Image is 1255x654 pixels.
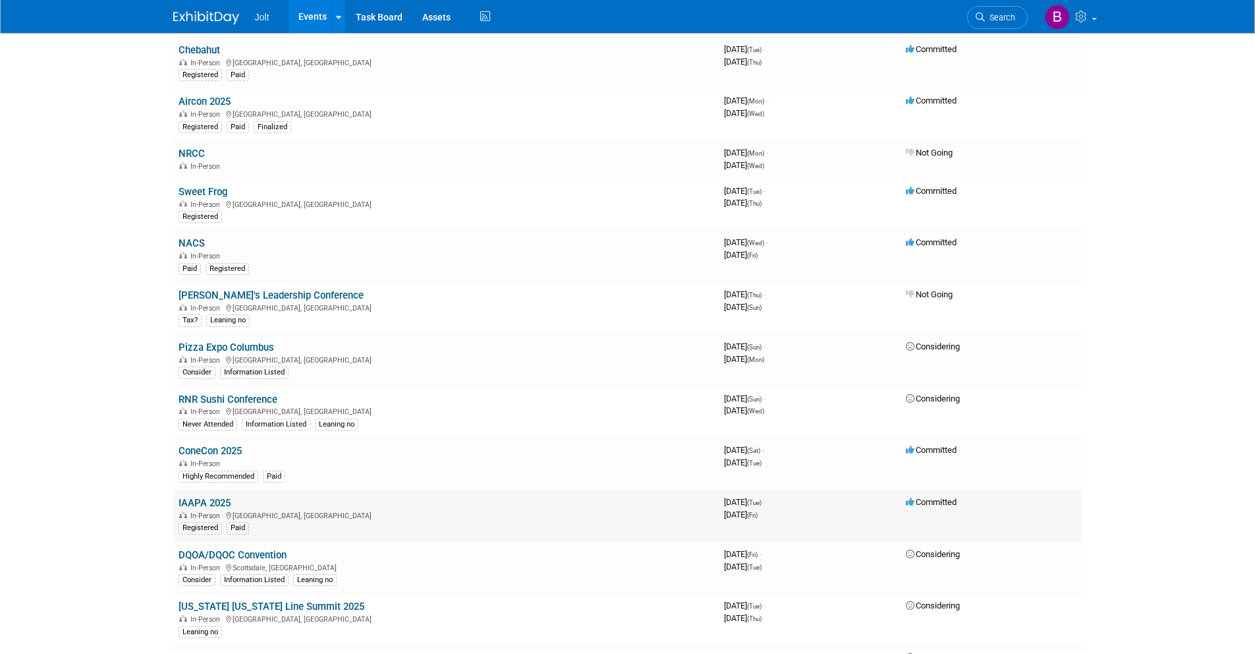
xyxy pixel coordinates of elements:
[747,407,764,415] span: (Wed)
[179,69,222,81] div: Registered
[190,162,224,171] span: In-Person
[764,289,766,299] span: -
[747,304,762,311] span: (Sun)
[985,13,1015,22] span: Search
[179,110,187,117] img: In-Person Event
[906,289,953,299] span: Not Going
[724,445,764,455] span: [DATE]
[760,549,762,559] span: -
[747,615,762,622] span: (Thu)
[179,96,231,107] a: Aircon 2025
[724,394,766,403] span: [DATE]
[179,57,713,67] div: [GEOGRAPHIC_DATA], [GEOGRAPHIC_DATA]
[747,603,762,610] span: (Tue)
[1045,5,1070,30] img: Brooke Valderrama
[179,356,187,363] img: In-Person Event
[906,549,960,559] span: Considering
[242,419,310,431] div: Information Listed
[190,59,224,67] span: In-Person
[179,44,220,56] a: Chebahut
[179,460,187,466] img: In-Person Event
[315,419,358,431] div: Leaning no
[190,110,224,119] span: In-Person
[747,499,762,506] span: (Tue)
[724,148,768,158] span: [DATE]
[179,497,231,509] a: IAAPA 2025
[179,562,713,572] div: Scottsdale, [GEOGRAPHIC_DATA]
[724,96,768,105] span: [DATE]
[179,601,364,612] a: [US_STATE] [US_STATE] Line Summit 2025
[766,96,768,105] span: -
[179,263,201,275] div: Paid
[724,458,762,467] span: [DATE]
[747,200,762,207] span: (Thu)
[179,405,713,416] div: [GEOGRAPHIC_DATA], [GEOGRAPHIC_DATA]
[724,601,766,610] span: [DATE]
[179,121,222,133] div: Registered
[724,562,762,572] span: [DATE]
[220,574,289,586] div: Information Listed
[967,6,1028,29] a: Search
[190,304,224,312] span: In-Person
[179,198,713,209] div: [GEOGRAPHIC_DATA], [GEOGRAPHIC_DATA]
[724,613,762,623] span: [DATE]
[906,148,953,158] span: Not Going
[179,407,187,414] img: In-Person Event
[179,302,713,312] div: [GEOGRAPHIC_DATA], [GEOGRAPHIC_DATA]
[906,342,960,351] span: Considering
[724,237,768,247] span: [DATE]
[747,460,762,467] span: (Tue)
[227,121,249,133] div: Paid
[724,289,766,299] span: [DATE]
[179,354,713,365] div: [GEOGRAPHIC_DATA], [GEOGRAPHIC_DATA]
[255,12,269,22] span: Jolt
[179,314,202,326] div: Tax?
[906,497,957,507] span: Committed
[179,549,287,561] a: DQOA/DQOC Convention
[179,615,187,622] img: In-Person Event
[179,394,277,405] a: RNR Sushi Conference
[906,44,957,54] span: Committed
[190,252,224,260] span: In-Person
[179,510,713,520] div: [GEOGRAPHIC_DATA], [GEOGRAPHIC_DATA]
[724,405,764,415] span: [DATE]
[724,354,764,364] span: [DATE]
[724,302,762,312] span: [DATE]
[190,407,224,416] span: In-Person
[724,57,762,67] span: [DATE]
[747,447,760,454] span: (Sat)
[724,160,764,170] span: [DATE]
[764,342,766,351] span: -
[179,367,215,378] div: Consider
[747,343,762,351] span: (Sun)
[906,186,957,196] span: Committed
[747,98,764,105] span: (Mon)
[747,110,764,117] span: (Wed)
[724,549,762,559] span: [DATE]
[747,239,764,247] span: (Wed)
[724,198,762,208] span: [DATE]
[724,44,766,54] span: [DATE]
[179,186,227,198] a: Sweet Frog
[764,601,766,610] span: -
[179,574,215,586] div: Consider
[724,186,766,196] span: [DATE]
[190,356,224,365] span: In-Person
[179,419,237,431] div: Never Attended
[762,445,764,455] span: -
[764,497,766,507] span: -
[263,471,285,483] div: Paid
[206,263,249,275] div: Registered
[179,252,187,258] img: In-Person Event
[747,551,758,558] span: (Fri)
[724,108,764,118] span: [DATE]
[764,186,766,196] span: -
[179,237,205,249] a: NACS
[724,497,766,507] span: [DATE]
[173,11,239,24] img: ExhibitDay
[747,188,762,195] span: (Tue)
[227,69,249,81] div: Paid
[747,252,758,259] span: (Fri)
[747,396,762,403] span: (Sun)
[179,445,242,457] a: ConeCon 2025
